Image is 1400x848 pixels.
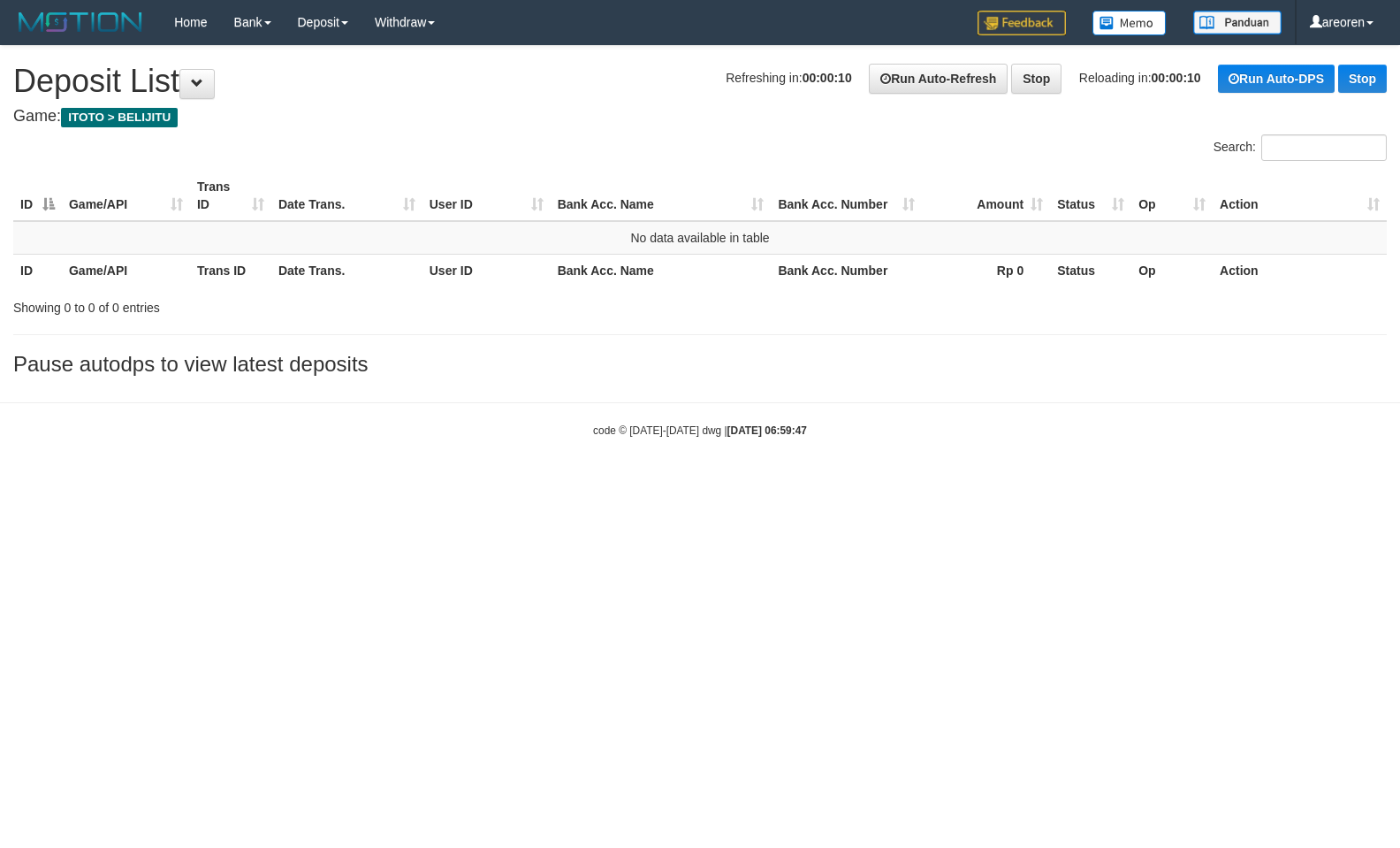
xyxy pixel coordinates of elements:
[190,171,271,221] th: Trans ID: activate to sort column ascending
[1193,11,1282,34] img: panduan.png
[869,64,1008,94] a: Run Auto-Refresh
[771,254,922,286] th: Bank Acc. Number
[551,254,772,286] th: Bank Acc. Name
[13,108,1387,126] h4: Game:
[1213,171,1387,221] th: Action: activate to sort column ascending
[13,171,62,221] th: ID: activate to sort column descending
[422,254,551,286] th: User ID
[1214,134,1387,161] label: Search:
[62,254,190,286] th: Game/API
[271,171,422,221] th: Date Trans.: activate to sort column ascending
[803,71,852,85] strong: 00:00:10
[1213,254,1387,286] th: Action
[13,221,1387,255] td: No data available in table
[1131,171,1213,221] th: Op: activate to sort column ascending
[551,171,772,221] th: Bank Acc. Name: activate to sort column ascending
[1092,11,1167,35] img: Button%20Memo.svg
[271,254,422,286] th: Date Trans.
[1152,71,1201,85] strong: 00:00:10
[727,424,807,437] strong: [DATE] 06:59:47
[1338,65,1387,93] a: Stop
[13,292,570,317] div: Showing 0 to 0 of 0 entries
[1050,171,1131,221] th: Status: activate to sort column ascending
[1261,134,1387,161] input: Search:
[13,64,1387,99] h1: Deposit List
[190,254,271,286] th: Trans ID
[1079,71,1201,85] span: Reloading in:
[13,9,148,35] img: MOTION_logo.png
[922,254,1050,286] th: Rp 0
[422,171,551,221] th: User ID: activate to sort column ascending
[13,254,62,286] th: ID
[13,353,1387,376] h3: Pause autodps to view latest deposits
[1131,254,1213,286] th: Op
[726,71,851,85] span: Refreshing in:
[771,171,922,221] th: Bank Acc. Number: activate to sort column ascending
[61,108,178,127] span: ITOTO > BELIJITU
[922,171,1050,221] th: Amount: activate to sort column ascending
[62,171,190,221] th: Game/API: activate to sort column ascending
[978,11,1066,35] img: Feedback.jpg
[1011,64,1061,94] a: Stop
[1218,65,1335,93] a: Run Auto-DPS
[593,424,807,437] small: code © [DATE]-[DATE] dwg |
[1050,254,1131,286] th: Status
